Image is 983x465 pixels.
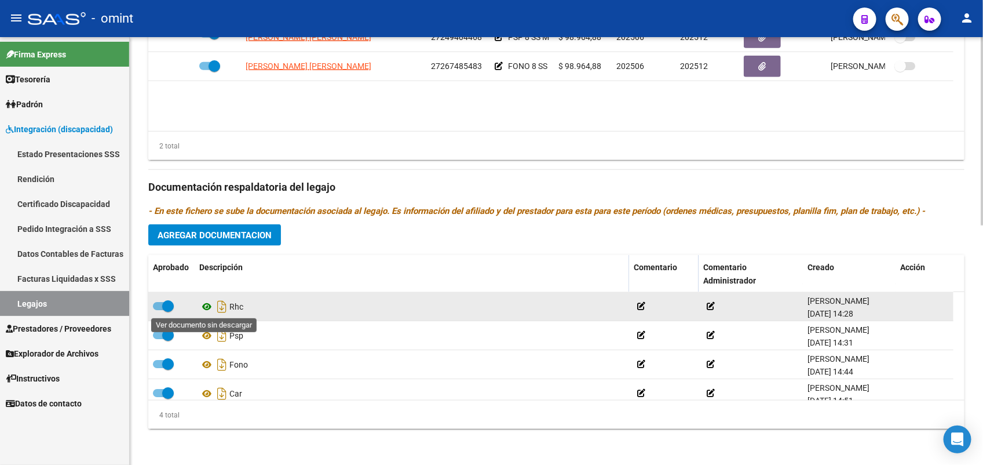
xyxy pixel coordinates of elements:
span: PSP 8 SS M [508,32,549,42]
span: Firma Express [6,48,66,61]
div: Rhc [199,297,624,316]
div: Fono [199,355,624,374]
i: Descargar documento [214,384,229,403]
span: 202506 [616,32,644,42]
div: Psp [199,326,624,345]
span: [DATE] 14:28 [807,309,853,318]
span: Comentario Administrador [703,263,756,285]
span: $ 98.964,88 [558,61,601,71]
span: 27267485483 [431,61,482,71]
datatable-header-cell: Comentario [629,255,699,293]
span: [PERSON_NAME] [807,325,869,335]
div: 2 total [148,140,180,152]
span: Tesorería [6,73,50,86]
datatable-header-cell: Descripción [195,255,629,293]
span: [PERSON_NAME] [807,296,869,306]
span: [PERSON_NAME] [DATE] [831,61,922,71]
span: Instructivos [6,372,60,385]
span: Comentario [634,263,677,272]
i: Descargar documento [214,297,229,316]
span: Descripción [199,263,243,272]
span: Aprobado [153,263,189,272]
span: Creado [807,263,834,272]
i: Descargar documento [214,326,229,345]
mat-icon: menu [9,11,23,25]
i: - En este fichero se sube la documentación asociada al legajo. Es información del afiliado y del ... [148,206,925,216]
span: Explorador de Archivos [6,347,98,360]
datatable-header-cell: Comentario Administrador [699,255,803,293]
mat-icon: person [960,11,974,25]
span: 27249404468 [431,32,482,42]
span: [DATE] 14:44 [807,367,853,376]
span: Datos de contacto [6,397,82,410]
h3: Documentación respaldatoria del legajo [148,179,964,195]
div: Open Intercom Messenger [944,426,971,453]
span: Agregar Documentacion [158,230,272,241]
span: 202506 [616,61,644,71]
span: [PERSON_NAME] [DATE] [831,32,922,42]
span: [DATE] 14:31 [807,338,853,347]
datatable-header-cell: Aprobado [148,255,195,293]
span: Acción [900,263,925,272]
span: 202512 [680,32,708,42]
span: Prestadores / Proveedores [6,322,111,335]
span: [DATE] 14:51 [807,396,853,405]
span: 202512 [680,61,708,71]
div: Car [199,384,624,403]
div: 4 total [148,409,180,422]
span: [PERSON_NAME] [807,354,869,364]
span: Padrón [6,98,43,111]
span: FONO 8 SS M [508,61,556,71]
datatable-header-cell: Acción [896,255,953,293]
span: [PERSON_NAME] [PERSON_NAME] [246,32,371,42]
button: Agregar Documentacion [148,224,281,246]
span: - omint [92,6,133,31]
span: [PERSON_NAME] [PERSON_NAME] [246,61,371,71]
span: [PERSON_NAME] [807,383,869,393]
span: $ 98.964,88 [558,32,601,42]
datatable-header-cell: Creado [803,255,896,293]
i: Descargar documento [214,355,229,374]
span: Integración (discapacidad) [6,123,113,136]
